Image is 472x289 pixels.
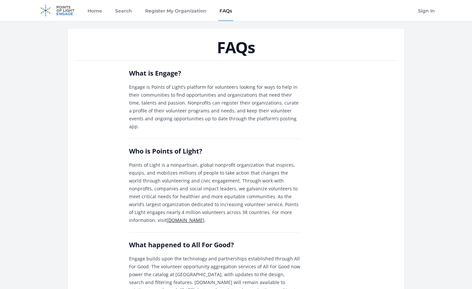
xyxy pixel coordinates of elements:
[129,240,300,250] h2: What happened to All For Good?
[129,147,300,156] h2: Who is Points of Light?
[75,39,397,55] h1: FAQs
[167,217,204,223] a: [DOMAIN_NAME]
[129,83,300,131] p: Engage is Points of Light’s platform for volunteers looking for ways to help in their communities...
[129,161,300,224] p: Points of Light is a nonpartisan, global nonprofit organization that inspires, equips, and mobili...
[129,69,300,78] h2: What is Engage?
